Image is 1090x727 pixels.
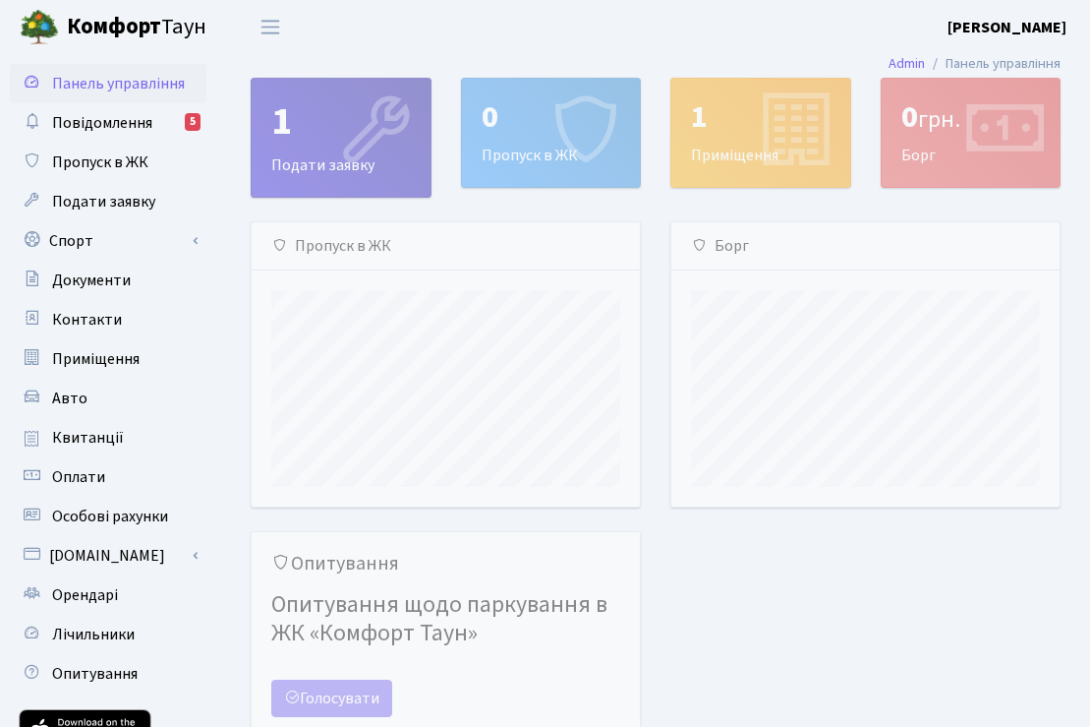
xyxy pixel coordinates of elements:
span: грн. [918,102,960,137]
a: 1Подати заявку [251,78,431,198]
div: Пропуск в ЖК [462,79,641,187]
a: Admin [889,53,925,74]
button: Переключити навігацію [246,11,295,43]
span: Подати заявку [52,191,155,212]
li: Панель управління [925,53,1061,75]
span: Лічильники [52,624,135,645]
a: Орендарі [10,576,206,615]
a: 1Приміщення [670,78,851,188]
div: 0 [482,98,621,136]
span: Особові рахунки [52,506,168,527]
nav: breadcrumb [859,43,1090,85]
span: Авто [52,388,87,409]
div: Борг [671,222,1060,271]
a: Пропуск в ЖК [10,143,206,182]
span: Повідомлення [52,112,152,134]
div: 0 [901,98,1041,136]
a: Подати заявку [10,182,206,221]
a: Контакти [10,300,206,339]
div: 1 [271,98,411,146]
div: Борг [882,79,1061,187]
span: Опитування [52,663,138,685]
a: Особові рахунки [10,497,206,536]
span: Таун [67,11,206,44]
b: [PERSON_NAME] [947,17,1066,38]
a: Панель управління [10,64,206,103]
a: [DOMAIN_NAME] [10,536,206,576]
span: Панель управління [52,73,185,94]
a: Повідомлення5 [10,103,206,143]
div: 1 [691,98,831,136]
h4: Опитування щодо паркування в ЖК «Комфорт Таун» [271,583,620,656]
b: Комфорт [67,11,161,42]
a: Оплати [10,457,206,497]
span: Контакти [52,309,122,331]
div: Пропуск в ЖК [252,222,640,271]
div: Подати заявку [252,79,430,197]
div: 5 [185,113,201,131]
a: Документи [10,261,206,300]
div: Приміщення [671,79,850,187]
a: Авто [10,379,206,418]
a: Голосувати [271,680,392,717]
span: Приміщення [52,348,140,370]
img: logo.png [20,8,59,47]
span: Пропуск в ЖК [52,151,148,173]
a: 0Пропуск в ЖК [461,78,642,188]
a: Квитанції [10,418,206,457]
a: Спорт [10,221,206,261]
span: Орендарі [52,584,118,606]
a: Лічильники [10,615,206,654]
span: Оплати [52,466,105,488]
span: Квитанції [52,427,124,449]
span: Документи [52,270,131,291]
a: Приміщення [10,339,206,379]
h5: Опитування [271,552,620,576]
a: [PERSON_NAME] [947,16,1066,39]
a: Опитування [10,654,206,694]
